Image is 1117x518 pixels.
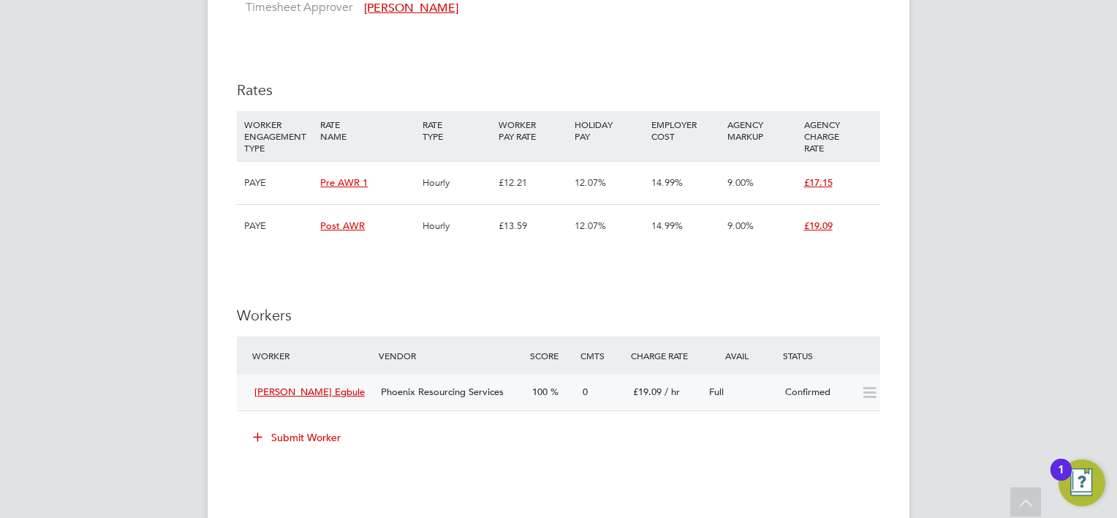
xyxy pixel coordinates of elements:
span: / hr [664,386,680,398]
span: 14.99% [651,176,683,189]
div: £13.59 [495,205,571,247]
div: RATE NAME [317,111,418,149]
span: 100 [532,386,548,398]
div: Vendor [375,342,526,369]
div: PAYE [241,162,317,204]
span: £19.09 [633,386,662,398]
span: Pre AWR 1 [320,176,368,189]
div: 1 [1058,470,1064,489]
div: PAYE [241,205,317,247]
div: Charge Rate [627,342,703,369]
div: £12.21 [495,162,571,204]
div: WORKER ENGAGEMENT TYPE [241,111,317,161]
span: Phoenix Resourcing Services [381,386,504,398]
div: Confirmed [779,380,855,405]
span: Post AWR [320,219,365,232]
div: Score [526,342,577,369]
span: £17.15 [804,176,833,189]
span: [PERSON_NAME] [364,1,458,15]
div: AGENCY CHARGE RATE [800,111,876,161]
span: £19.09 [804,219,833,232]
button: Submit Worker [243,426,352,449]
div: RATE TYPE [419,111,495,149]
h3: Workers [237,306,880,325]
button: Open Resource Center, 1 new notification [1059,459,1105,506]
div: EMPLOYER COST [648,111,724,149]
div: HOLIDAY PAY [571,111,647,149]
div: Status [779,342,880,369]
h3: Rates [237,80,880,100]
span: 9.00% [727,219,754,232]
span: 12.07% [575,219,606,232]
div: WORKER PAY RATE [495,111,571,149]
div: Cmts [577,342,627,369]
span: 9.00% [727,176,754,189]
div: Avail [703,342,779,369]
span: [PERSON_NAME] Egbule [254,386,365,398]
div: Worker [249,342,375,369]
span: 14.99% [651,219,683,232]
div: AGENCY MARKUP [724,111,800,149]
div: Hourly [419,162,495,204]
div: Hourly [419,205,495,247]
span: 12.07% [575,176,606,189]
span: 0 [583,386,588,398]
span: Full [709,386,724,398]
